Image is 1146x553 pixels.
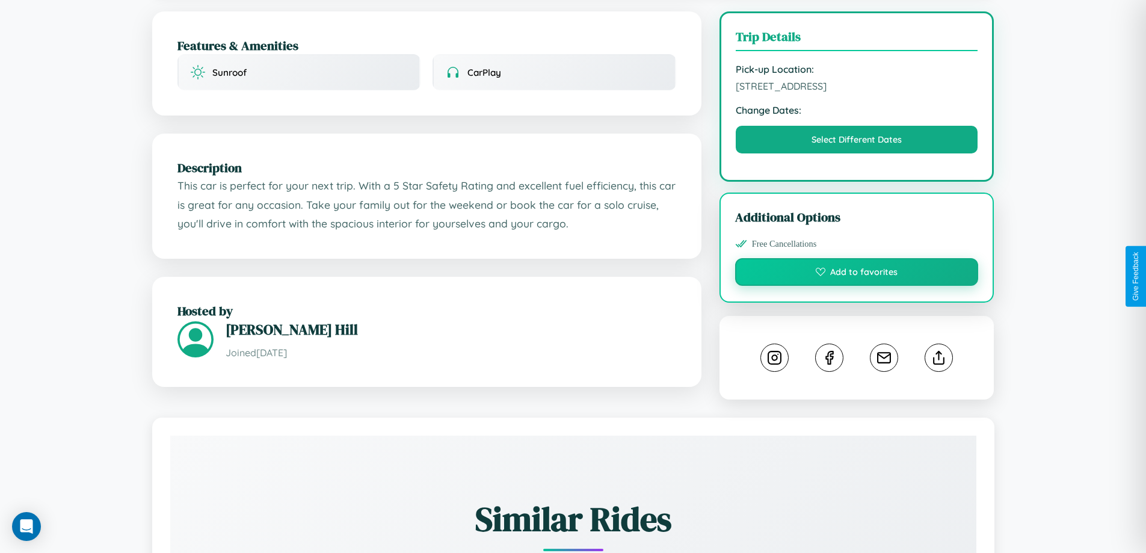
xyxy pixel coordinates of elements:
button: Add to favorites [735,258,979,286]
p: This car is perfect for your next trip. With a 5 Star Safety Rating and excellent fuel efficiency... [177,176,676,233]
h3: Additional Options [735,208,979,226]
strong: Change Dates: [736,104,978,116]
strong: Pick-up Location: [736,63,978,75]
h2: Hosted by [177,302,676,320]
h2: Similar Rides [212,496,934,542]
div: Give Feedback [1132,252,1140,301]
h3: Trip Details [736,28,978,51]
h2: Description [177,159,676,176]
span: Free Cancellations [752,239,817,249]
button: Select Different Dates [736,126,978,153]
span: [STREET_ADDRESS] [736,80,978,92]
h3: [PERSON_NAME] Hill [226,320,676,339]
div: Open Intercom Messenger [12,512,41,541]
span: Sunroof [212,67,247,78]
h2: Features & Amenities [177,37,676,54]
p: Joined [DATE] [226,344,676,362]
span: CarPlay [467,67,501,78]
